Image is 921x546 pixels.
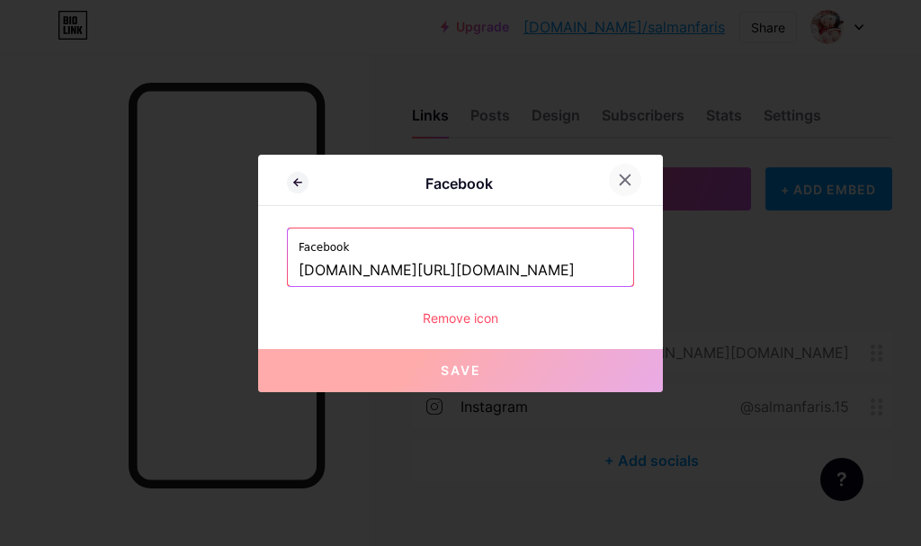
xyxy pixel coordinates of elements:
label: Facebook [299,228,622,255]
div: Remove icon [287,309,634,327]
div: Facebook [308,173,609,194]
button: Save [258,349,663,392]
span: Save [441,363,481,378]
input: https://facebook.com/pageurl [299,255,622,286]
